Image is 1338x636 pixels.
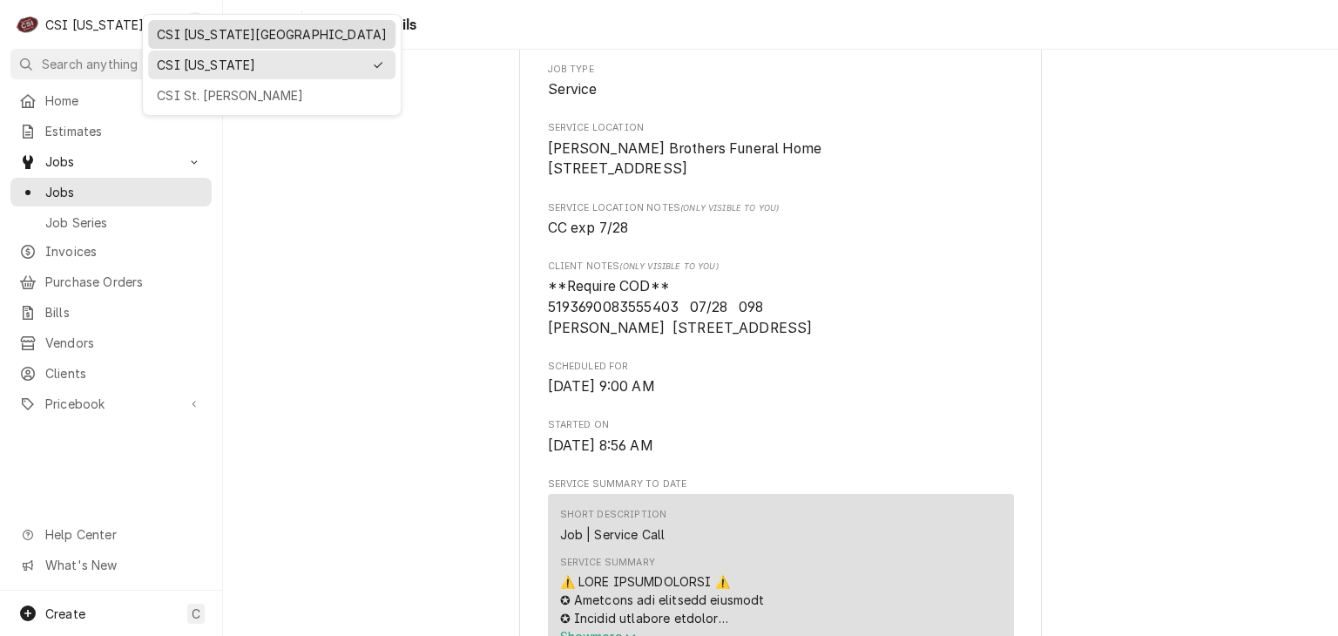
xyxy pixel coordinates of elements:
a: Go to Job Series [10,208,212,237]
div: CSI [US_STATE][GEOGRAPHIC_DATA] [157,25,387,44]
div: CSI [US_STATE] [157,56,362,74]
a: Go to Jobs [10,178,212,206]
div: CSI St. [PERSON_NAME] [157,86,387,105]
span: Jobs [45,183,203,201]
span: Job Series [45,213,203,232]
